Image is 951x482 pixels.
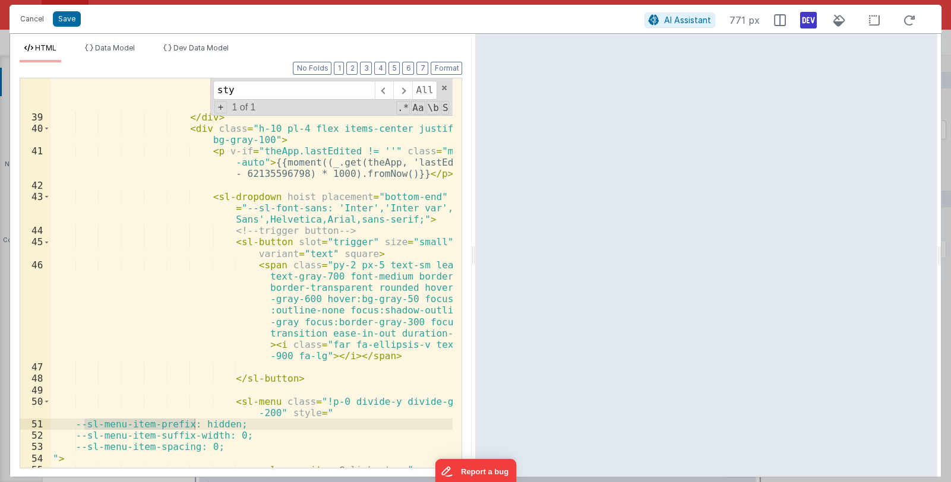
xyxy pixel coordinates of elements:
[20,396,50,418] div: 50
[20,430,50,441] div: 52
[664,15,711,25] span: AI Assistant
[35,43,56,52] span: HTML
[441,101,450,115] span: Search In Selection
[388,62,400,75] button: 5
[213,81,375,100] input: Search for
[20,453,50,464] div: 54
[95,43,135,52] span: Data Model
[20,373,50,384] div: 48
[20,385,50,396] div: 49
[374,62,386,75] button: 4
[411,101,425,115] span: CaseSensitive Search
[20,236,50,259] div: 45
[14,11,50,27] button: Cancel
[20,123,50,145] div: 40
[20,112,50,123] div: 39
[20,361,50,373] div: 47
[334,62,344,75] button: 1
[426,101,440,115] span: Whole Word Search
[20,225,50,236] div: 44
[416,62,428,75] button: 7
[20,259,50,362] div: 46
[293,62,331,75] button: No Folds
[360,62,372,75] button: 3
[346,62,358,75] button: 2
[20,180,50,191] div: 42
[20,191,50,226] div: 43
[412,81,438,100] span: Alt-Enter
[431,62,462,75] button: Format
[214,101,228,113] span: Toggel Replace mode
[396,101,410,115] span: RegExp Search
[227,102,260,113] span: 1 of 1
[644,12,715,28] button: AI Assistant
[20,441,50,452] div: 53
[20,418,50,430] div: 51
[173,43,229,52] span: Dev Data Model
[53,11,81,27] button: Save
[402,62,414,75] button: 6
[729,13,760,27] span: 771 px
[20,145,50,180] div: 41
